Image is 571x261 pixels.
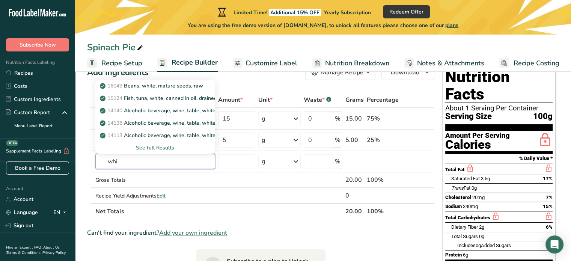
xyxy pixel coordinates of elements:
[95,176,215,184] div: Gross Totals
[101,119,246,127] p: Alcoholic beverage, wine, table, white, Pinot Blanc
[445,22,458,29] span: plans
[101,144,209,152] div: See full Results
[262,114,265,123] div: g
[451,185,464,191] i: Trans
[514,58,559,68] span: Recipe Costing
[101,131,261,139] p: Alcoholic beverage, wine, table, white, Pinot Gris (Grigio)
[345,95,364,104] span: Grams
[312,55,389,72] a: Nutrition Breakdown
[233,55,297,72] a: Customize Label
[95,92,215,104] a: 15124Fish, tuna, white, canned in oil, drained solids
[262,157,265,166] div: g
[445,215,490,220] span: Total Carbohydrates
[481,176,490,181] span: 3.5g
[95,80,215,92] a: 16049Beans, white, mature seeds, raw
[445,68,553,103] h1: Nutrition Facts
[218,95,243,104] span: Amount
[107,132,122,139] span: 14113
[367,114,399,123] div: 75%
[87,66,149,79] div: Add Ingredients
[87,41,145,54] div: Spinach Pie
[476,243,481,248] span: 0g
[87,55,142,72] a: Recipe Setup
[472,195,485,200] span: 20mg
[304,95,331,104] div: Waste
[451,234,478,239] span: Total Sugars
[159,228,227,237] span: Add your own ingredient
[53,208,69,217] div: EN
[6,161,69,175] a: Book a Free Demo
[451,185,470,191] span: Fat
[107,82,122,89] span: 16049
[345,114,364,123] div: 15.00
[345,136,364,145] div: 5.00
[445,154,553,163] section: % Daily Value *
[381,65,434,80] button: Download
[107,119,122,127] span: 14138
[479,224,484,230] span: 2g
[543,204,553,209] span: 15%
[463,204,478,209] span: 340mg
[367,175,399,184] div: 100%
[367,95,399,104] span: Percentage
[445,132,510,139] div: Amount Per Serving
[42,250,66,255] a: Privacy Policy
[546,224,553,230] span: 6%
[463,252,468,258] span: 6g
[445,195,471,200] span: Cholesterol
[546,195,553,200] span: 7%
[389,8,423,16] span: Redeem Offer
[6,109,50,116] div: Custom Report
[6,140,18,146] div: BETA
[94,203,344,219] th: Net Totals
[157,192,166,199] span: Edit
[383,5,430,18] button: Redeem Offer
[172,57,218,68] span: Recipe Builder
[101,82,203,90] p: Beans, white, mature seeds, raw
[445,112,492,121] span: Serving Size
[95,192,215,200] div: Recipe Yield Adjustments
[445,104,553,112] div: About 1 Serving Per Container
[95,154,215,169] input: Add Ingredient
[391,68,419,77] span: Download
[34,245,43,250] a: FAQ .
[499,55,559,72] a: Recipe Costing
[6,38,69,51] button: Subscribe Now
[451,176,480,181] span: Saturated Fat
[246,58,297,68] span: Customize Label
[95,142,215,154] div: See full Results
[417,58,484,68] span: Notes & Attachments
[345,175,364,184] div: 20.00
[345,191,364,200] div: 0
[101,58,142,68] span: Recipe Setup
[6,245,33,250] a: Hire an Expert .
[365,203,400,219] th: 100%
[269,9,321,16] span: Additional 15% OFF
[216,8,371,17] div: Limited Time!
[20,41,56,49] span: Subscribe Now
[95,104,215,117] a: 14140Alcoholic beverage, wine, table, white, Muscat
[445,167,465,172] span: Total Fat
[543,176,553,181] span: 17%
[472,185,477,191] span: 0g
[404,55,484,72] a: Notes & Attachments
[305,65,375,80] button: Manage Recipe
[87,228,434,237] div: Can't find your ingredient?
[324,9,371,16] span: Yearly Subscription
[101,107,236,115] p: Alcoholic beverage, wine, table, white, Muscat
[6,245,60,255] a: About Us .
[262,136,265,145] div: g
[6,206,38,219] a: Language
[188,21,458,29] span: You are using the free demo version of [DOMAIN_NAME], to unlock all features please choose one of...
[321,68,363,77] div: Manage Recipe
[107,107,122,114] span: 14140
[344,203,365,219] th: 20.00
[533,112,553,121] span: 100g
[367,136,399,145] div: 25%
[545,235,563,253] div: Open Intercom Messenger
[157,54,218,72] a: Recipe Builder
[445,252,462,258] span: Protein
[101,94,232,102] p: Fish, tuna, white, canned in oil, drained solids
[107,95,122,102] span: 15124
[258,95,273,104] span: Unit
